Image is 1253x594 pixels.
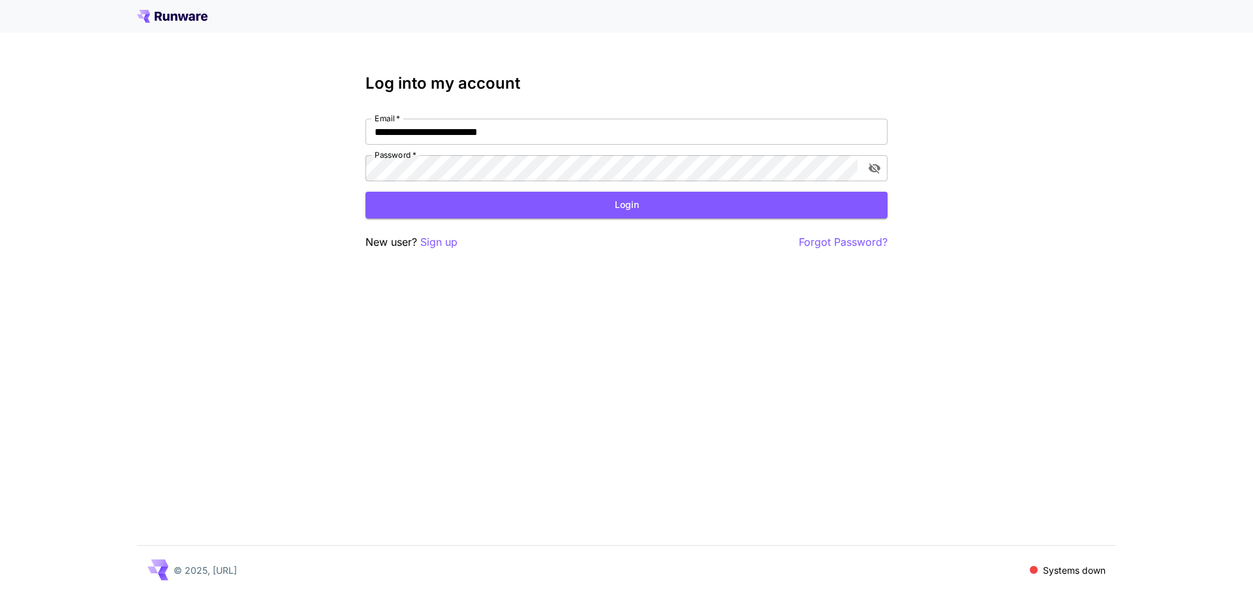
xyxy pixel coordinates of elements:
label: Password [375,149,416,160]
p: © 2025, [URL] [174,563,237,577]
p: New user? [365,234,457,250]
h3: Log into my account [365,74,888,93]
button: Forgot Password? [799,234,888,250]
button: Sign up [420,234,457,250]
p: Systems down [1043,563,1106,577]
button: toggle password visibility [863,156,886,180]
button: Login [365,192,888,218]
label: Email [375,113,400,124]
